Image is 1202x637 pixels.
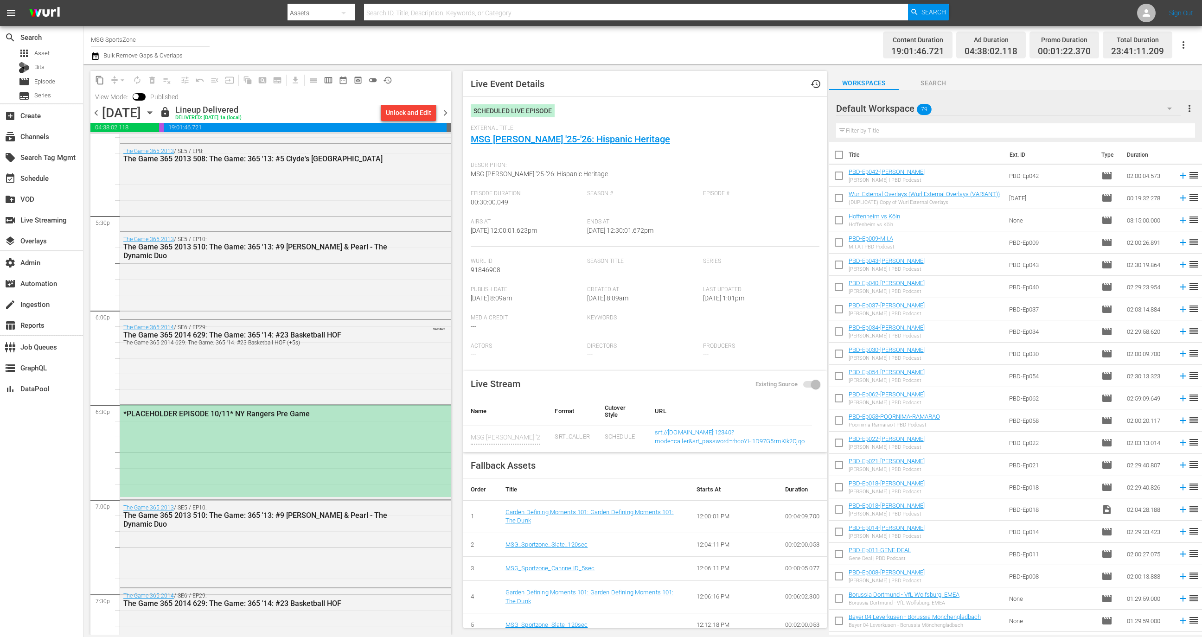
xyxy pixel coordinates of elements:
span: 00:01:22.370 [159,123,164,132]
span: DataPool [5,383,16,395]
td: 02:00:13.888 [1123,565,1174,587]
th: Ext. ID [1004,142,1096,168]
span: Live Streaming [5,215,16,226]
td: PBD-Ep008 [1005,565,1098,587]
td: PBD-Ep021 [1005,454,1098,476]
span: Customize Events [174,71,192,89]
span: Episode [1101,348,1112,359]
td: 00:19:32.278 [1123,187,1174,209]
span: calendar_view_week_outlined [324,76,333,85]
a: The Game 365 2014 [123,592,174,599]
div: M.I.A | PBD Podcast [849,244,895,250]
span: Live Stream [471,378,520,389]
div: [DATE] [102,105,141,121]
th: Starts At [689,478,778,501]
a: Bayer 04 Leverkusen - Borussia Mönchengladbach [849,613,981,620]
span: Create Series Block [270,73,285,88]
div: Lineup Delivered [175,105,242,115]
td: 12:06:11 PM [689,557,778,581]
span: [DATE] 8:09am [471,294,512,302]
span: View History [380,73,395,88]
span: Episode [1101,571,1112,582]
span: Automation [5,278,16,289]
span: [DATE] 1:01pm [703,294,744,302]
button: history [805,73,827,95]
td: PBD-Ep011 [1005,543,1098,565]
span: 04:38:02.118 [90,123,159,132]
span: chevron_left [90,107,102,119]
span: Series [34,91,51,100]
td: 02:29:40.826 [1123,476,1174,498]
span: Created At [587,286,699,293]
svg: Add to Schedule [1178,371,1188,381]
div: / SE5 / EP10: [123,236,399,260]
span: 24 hours Lineup View is OFF [365,73,380,88]
td: [DATE] [1005,187,1098,209]
th: Name [463,397,548,426]
a: PBD-Ep009-M.I.A [849,235,893,242]
a: MSG_Sportzone_Slate_120sec [505,541,588,548]
th: Duration [778,478,827,501]
td: PBD-Ep009 [1005,231,1098,254]
a: PBD-Ep040-[PERSON_NAME] [849,280,925,287]
a: Wurl External Overlays (Wurl External Overlays (VARIANT)) [849,191,1000,197]
span: Asset [19,48,30,59]
span: Create [5,110,16,121]
span: View Backup [351,73,365,88]
span: Search [899,77,968,89]
span: [DATE] 12:30:01.672pm [587,227,653,234]
a: srt://[DOMAIN_NAME]:12340?mode=caller&srt_password=rhcoYH1D97G5rmKIk2Cjqo [655,429,805,445]
span: GraphQL [5,363,16,374]
td: 02:00:26.891 [1123,231,1174,254]
span: [DATE] 12:00:01.623pm [471,227,537,234]
div: Bits [19,62,30,73]
span: Week Calendar View [321,73,336,88]
div: [PERSON_NAME] | PBD Podcast [849,288,925,294]
span: Admin [5,257,16,268]
span: reorder [1188,325,1199,337]
span: Ingestion [5,299,16,310]
span: reorder [1188,348,1199,359]
span: Copy Lineup [92,73,107,88]
span: 04:38:02.118 [965,46,1017,57]
span: reorder [1188,303,1199,314]
span: Episode [1101,393,1112,404]
span: External Title [471,125,815,132]
a: PBD-Ep008-[PERSON_NAME] [849,569,925,576]
span: Directors [587,343,699,350]
a: PBD-Ep014-[PERSON_NAME] [849,524,925,531]
span: Bits [34,63,45,72]
svg: Add to Schedule [1178,171,1188,181]
span: Episode [1101,370,1112,382]
div: The Game 365 2013 508: The Game: 365 '13: #5 Clyde's [GEOGRAPHIC_DATA] [123,154,399,163]
div: [PERSON_NAME] | PBD Podcast [849,400,925,406]
a: PBD-Ep043-[PERSON_NAME] [849,257,925,264]
span: Search [5,32,16,43]
span: Channels [5,131,16,142]
div: [PERSON_NAME] | PBD Podcast [849,355,925,361]
div: [PERSON_NAME] | PBD Podcast [849,333,925,339]
svg: Add to Schedule [1178,237,1188,248]
div: [PERSON_NAME] | PBD Podcast [849,444,925,450]
td: PBD-Ep018 [1005,476,1098,498]
span: 91846908 [471,266,500,274]
span: Live Event Details [471,78,544,89]
span: Description: [471,162,815,169]
td: PBD-Ep043 [1005,254,1098,276]
td: PBD-Ep042 [1005,165,1098,187]
button: Unlock and Edit [381,104,436,121]
svg: Add to Schedule [1178,482,1188,492]
span: Producers [703,343,815,350]
span: chevron_right [440,107,451,119]
td: 02:29:23.954 [1123,276,1174,298]
td: 00:00:05.077 [778,557,827,581]
span: Episode [1101,326,1112,337]
svg: Add to Schedule [1178,215,1188,225]
span: MSG [PERSON_NAME] '25-'26: Hispanic Heritage [471,170,608,178]
span: 00:01:22.370 [1038,46,1091,57]
span: Episode [1101,482,1112,493]
td: 02:04:28.188 [1123,498,1174,521]
div: The Game 365 2013 510: The Game: 365 '13: #9 [PERSON_NAME] & Pearl - The Dynamic Duo [123,511,399,529]
span: Create Search Block [255,73,270,88]
svg: Add to Schedule [1178,260,1188,270]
